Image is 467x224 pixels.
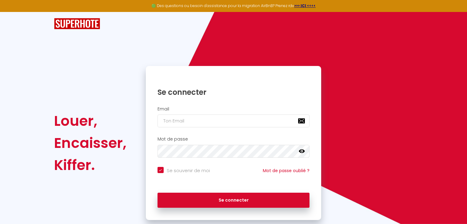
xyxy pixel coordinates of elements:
[54,154,126,176] div: Kiffer.
[158,106,310,112] h2: Email
[158,87,310,97] h1: Se connecter
[54,110,126,132] div: Louer,
[263,168,309,174] a: Mot de passe oublié ?
[158,193,310,208] button: Se connecter
[54,18,100,29] img: SuperHote logo
[294,3,316,8] a: >>> ICI <<<<
[54,132,126,154] div: Encaisser,
[158,114,310,127] input: Ton Email
[158,137,310,142] h2: Mot de passe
